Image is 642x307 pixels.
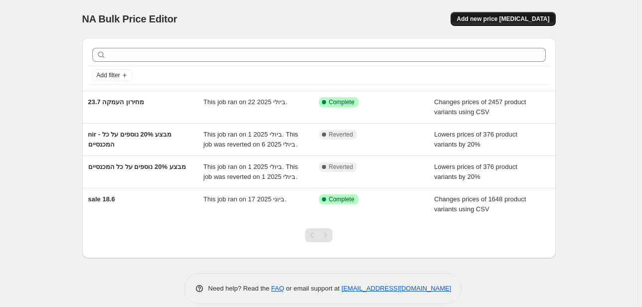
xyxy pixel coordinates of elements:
[434,98,526,116] span: Changes prices of 2457 product variants using CSV
[97,71,120,79] span: Add filter
[329,131,353,139] span: Reverted
[271,285,284,292] a: FAQ
[284,285,341,292] span: or email support at
[88,98,145,106] span: מחירון העמקה 23.7
[305,228,332,242] nav: Pagination
[88,131,172,148] span: nir - מבצע 20% נוספים על כל המכנסיים
[203,195,287,203] span: This job ran on 17 ביוני 2025.
[451,12,555,26] button: Add new price [MEDICAL_DATA]
[329,163,353,171] span: Reverted
[92,69,132,81] button: Add filter
[341,285,451,292] a: [EMAIL_ADDRESS][DOMAIN_NAME]
[457,15,549,23] span: Add new price [MEDICAL_DATA]
[208,285,272,292] span: Need help? Read the
[434,131,517,148] span: Lowers prices of 376 product variants by 20%
[82,13,177,24] span: NA Bulk Price Editor
[434,195,526,213] span: Changes prices of 1648 product variants using CSV
[88,163,186,170] span: מבצע 20% נוספים על כל המכנסיים
[329,195,354,203] span: Complete
[203,98,288,106] span: This job ran on 22 ביולי 2025.
[434,163,517,180] span: Lowers prices of 376 product variants by 20%
[203,131,298,148] span: This job ran on 1 ביולי 2025. This job was reverted on 6 ביולי 2025.
[88,195,115,203] span: sale 18.6
[329,98,354,106] span: Complete
[203,163,298,180] span: This job ran on 1 ביולי 2025. This job was reverted on 1 ביולי 2025.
